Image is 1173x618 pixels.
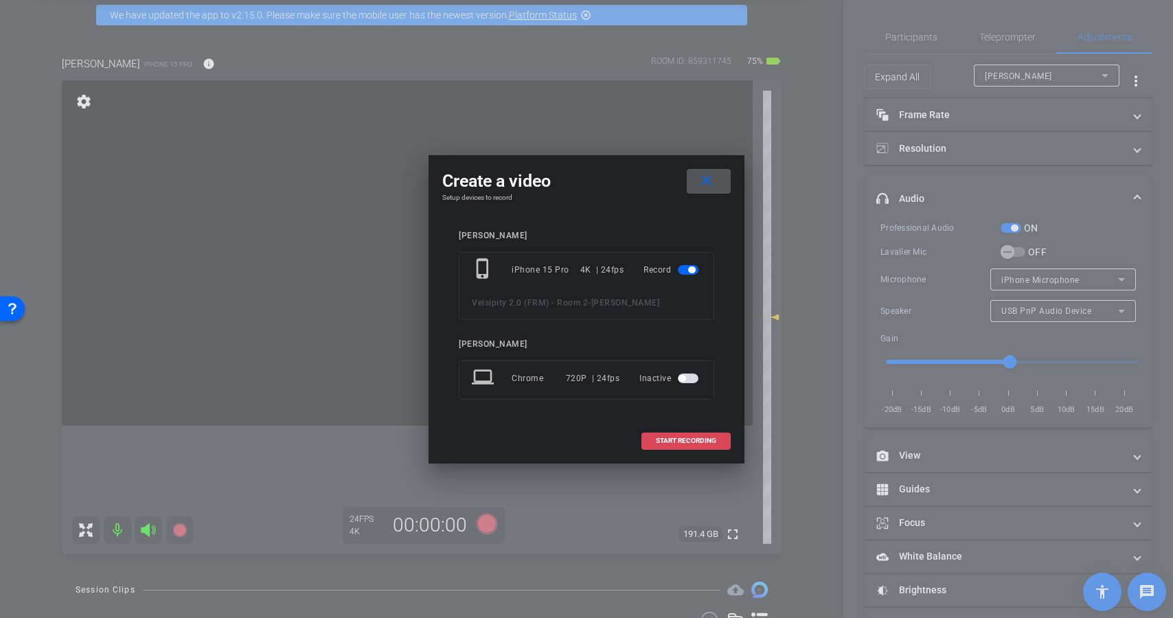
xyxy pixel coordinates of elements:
[580,257,624,282] div: 4K | 24fps
[566,366,620,391] div: 720P | 24fps
[459,231,714,241] div: [PERSON_NAME]
[459,339,714,350] div: [PERSON_NAME]
[472,257,497,282] mat-icon: phone_iphone
[442,194,731,202] h4: Setup devices to record
[656,437,716,444] span: START RECORDING
[472,366,497,391] mat-icon: laptop
[698,172,715,190] mat-icon: close
[591,298,660,308] span: [PERSON_NAME]
[588,298,591,308] span: -
[512,366,566,391] div: Chrome
[641,433,731,450] button: START RECORDING
[644,257,701,282] div: Record
[442,169,731,194] div: Create a video
[639,366,701,391] div: Inactive
[512,257,580,282] div: iPhone 15 Pro
[472,298,588,308] span: Velsipity 2.0 (FRM) - Room 2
